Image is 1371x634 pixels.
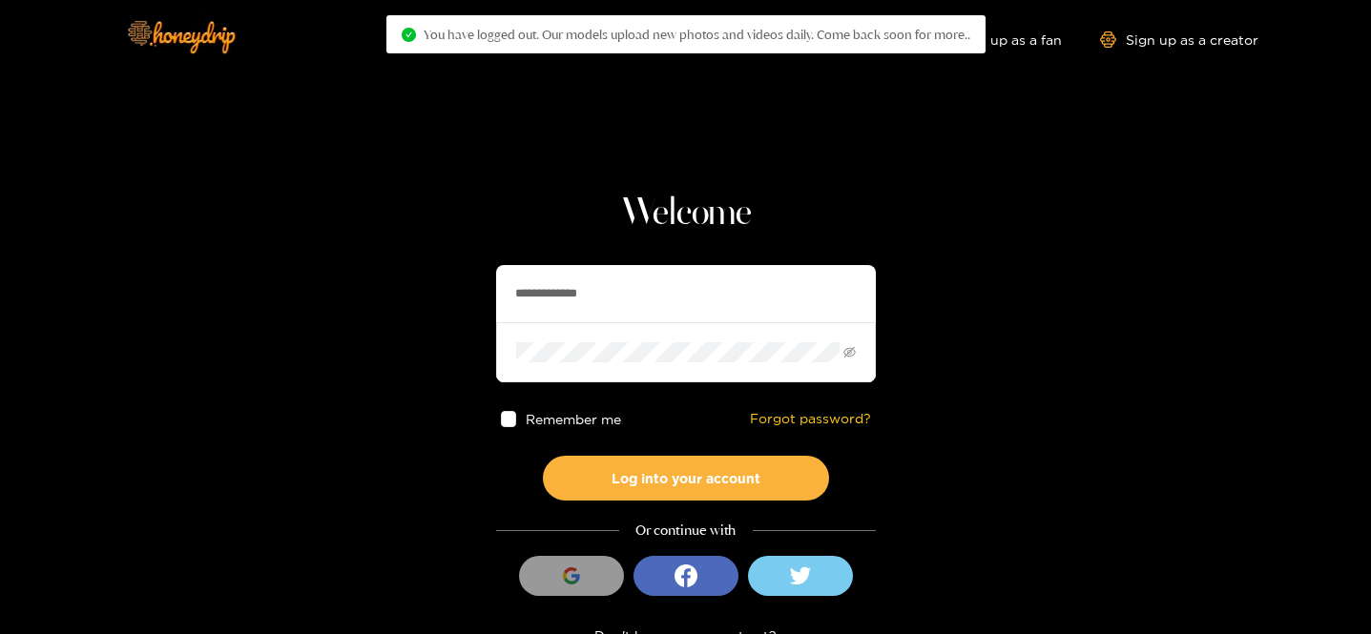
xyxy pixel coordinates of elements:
[402,28,416,42] span: check-circle
[496,191,876,236] h1: Welcome
[750,411,871,427] a: Forgot password?
[931,31,1062,48] a: Sign up as a fan
[424,27,970,42] span: You have logged out. Our models upload new photos and videos daily. Come back soon for more..
[496,520,876,542] div: Or continue with
[543,456,829,501] button: Log into your account
[843,346,856,358] span: eye-invisible
[526,412,621,426] span: Remember me
[1100,31,1258,48] a: Sign up as a creator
